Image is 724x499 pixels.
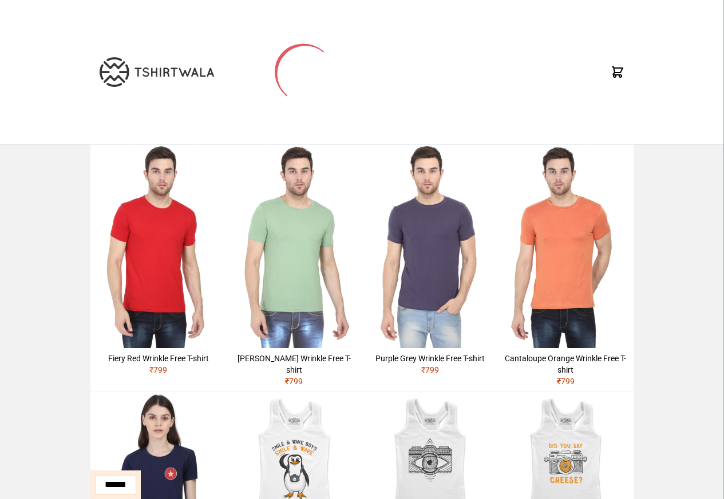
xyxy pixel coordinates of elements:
div: Fiery Red Wrinkle Free T-shirt [95,353,221,364]
a: Purple Grey Wrinkle Free T-shirt₹799 [362,145,498,380]
span: ₹ 799 [557,377,575,386]
div: Cantaloupe Orange Wrinkle Free T-shirt [503,353,629,376]
a: [PERSON_NAME] Wrinkle Free T-shirt₹799 [226,145,362,392]
img: 4M6A2241.jpg [498,145,634,348]
span: ₹ 799 [421,365,439,374]
a: Cantaloupe Orange Wrinkle Free T-shirt₹799 [498,145,634,392]
div: [PERSON_NAME] Wrinkle Free T-shirt [231,353,357,376]
img: 4M6A2168.jpg [362,145,498,348]
span: ₹ 799 [149,365,167,374]
span: ₹ 799 [285,377,303,386]
a: Fiery Red Wrinkle Free T-shirt₹799 [90,145,226,380]
img: 4M6A2225.jpg [90,145,226,348]
img: TW-LOGO-400-104.png [100,57,214,87]
div: Purple Grey Wrinkle Free T-shirt [367,353,493,364]
img: 4M6A2211.jpg [226,145,362,348]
